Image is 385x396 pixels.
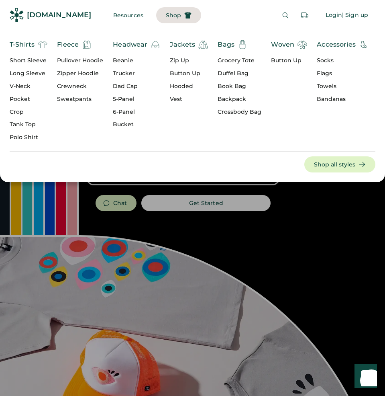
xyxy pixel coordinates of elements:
[317,82,369,90] div: Towels
[218,40,234,49] div: Bags
[57,95,103,103] div: Sweatpants
[271,40,294,49] div: Woven
[218,57,261,65] div: Grocery Tote
[326,11,342,19] div: Login
[10,70,47,78] div: Long Sleeve
[342,11,368,19] div: | Sign up
[170,95,208,103] div: Vest
[113,70,160,78] div: Trucker
[297,7,313,23] button: Retrieve an order
[166,12,181,18] span: Shop
[57,57,103,65] div: Pullover Hoodie
[113,95,160,103] div: 5-Panel
[10,95,47,103] div: Pocket
[27,10,91,20] div: [DOMAIN_NAME]
[238,40,247,49] img: Totebag-01.svg
[10,40,35,49] div: T-Shirts
[297,40,307,49] img: shirt.svg
[10,108,47,116] div: Crop
[218,95,261,103] div: Backpack
[10,57,47,65] div: Short Sleeve
[10,82,47,90] div: V-Neck
[218,82,261,90] div: Book Bag
[317,95,369,103] div: Bandanas
[198,40,208,49] img: jacket%20%281%29.svg
[156,7,201,23] button: Shop
[170,40,195,49] div: Jackets
[104,7,153,23] button: Resources
[317,40,356,49] div: Accessories
[113,82,160,90] div: Dad Cap
[170,70,208,78] div: Button Up
[304,156,376,172] button: Shop all styles
[113,108,160,116] div: 6-Panel
[38,40,47,49] img: t-shirt%20%282%29.svg
[57,82,103,90] div: Crewneck
[347,360,381,394] iframe: Front Chat
[57,40,79,49] div: Fleece
[113,40,147,49] div: Headwear
[317,70,369,78] div: Flags
[10,133,47,142] div: Polo Shirt
[57,70,103,78] div: Zipper Hoodie
[113,57,160,65] div: Beanie
[317,57,369,65] div: Socks
[170,82,208,90] div: Hooded
[82,40,92,49] img: hoodie.svg
[359,40,369,49] img: accessories-ab-01.svg
[218,70,261,78] div: Duffel Bag
[218,108,261,116] div: Crossbody Bag
[113,121,160,129] div: Bucket
[151,40,160,49] img: beanie.svg
[170,57,208,65] div: Zip Up
[271,57,307,65] div: Button Up
[10,121,47,129] div: Tank Top
[10,8,24,22] img: Rendered Logo - Screens
[277,7,293,23] button: Search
